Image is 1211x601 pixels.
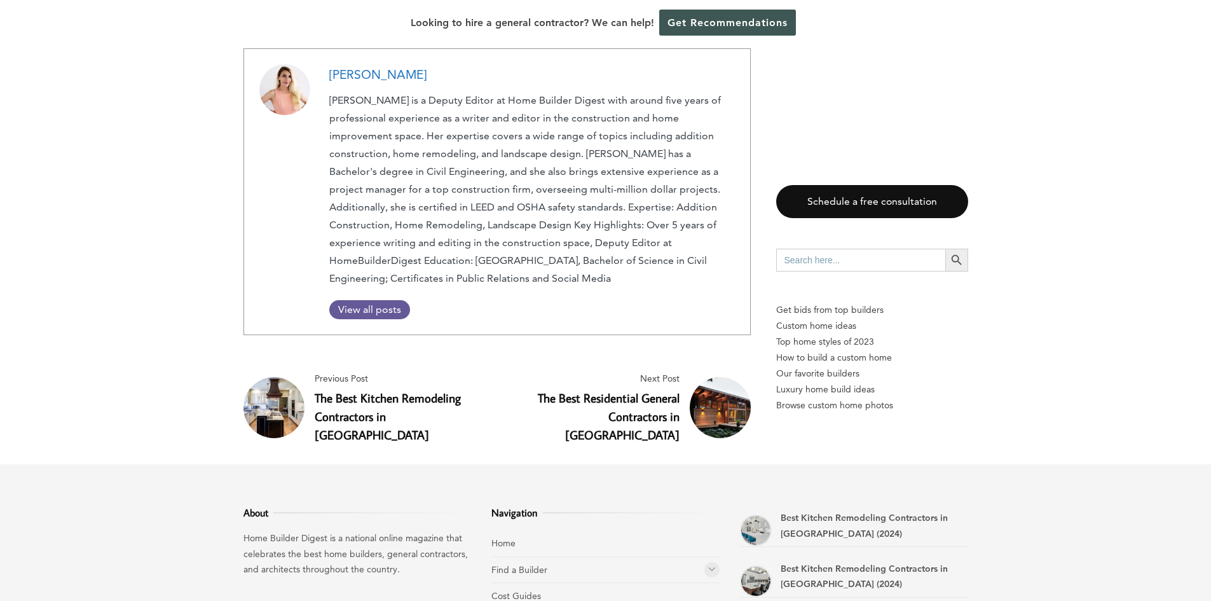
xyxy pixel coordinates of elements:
a: Schedule a free consultation [776,185,968,219]
a: Custom home ideas [776,318,968,334]
input: Search here... [776,249,945,272]
p: [PERSON_NAME] is a Deputy Editor at Home Builder Digest with around five years of professional ex... [329,92,735,287]
a: View all posts [329,300,410,319]
span: Previous Post [315,371,492,387]
span: Next Post [502,371,680,387]
a: [PERSON_NAME] [329,67,427,82]
a: Luxury home build ideas [776,382,968,397]
svg: Search [950,253,964,267]
a: Browse custom home photos [776,397,968,413]
p: Home Builder Digest is a national online magazine that celebrates the best home builders, general... [243,530,472,577]
a: Best Kitchen Remodeling Contractors in [GEOGRAPHIC_DATA] (2024) [781,512,948,539]
a: The Best Residential General Contractors in [GEOGRAPHIC_DATA] [538,390,680,443]
a: How to build a custom home [776,350,968,366]
p: Get bids from top builders [776,302,968,318]
a: Best Kitchen Remodeling Contractors in [GEOGRAPHIC_DATA] (2024) [781,563,948,590]
a: Best Kitchen Remodeling Contractors in Coral Gables (2024) [740,515,772,546]
a: Home [491,537,516,549]
span: View all posts [329,303,410,315]
a: Best Kitchen Remodeling Contractors in Boca Raton (2024) [740,565,772,597]
a: The Best Kitchen Remodeling Contractors in [GEOGRAPHIC_DATA] [315,390,461,443]
a: Get Recommendations [659,10,796,36]
a: Top home styles of 2023 [776,334,968,350]
h3: About [243,505,472,520]
h3: Navigation [491,505,720,520]
a: Find a Builder [491,564,547,576]
a: Our favorite builders [776,366,968,382]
